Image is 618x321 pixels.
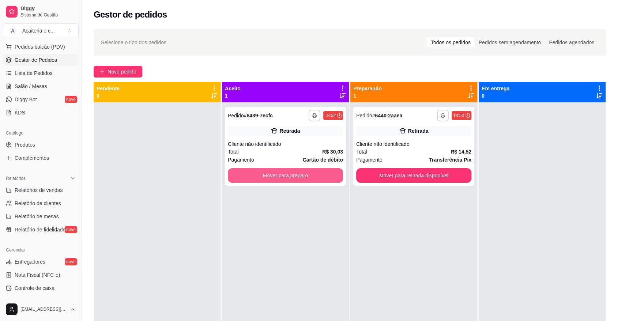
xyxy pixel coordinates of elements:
[225,92,241,99] p: 1
[372,113,403,118] strong: # 6440-2aaea
[228,156,254,164] span: Pagamento
[3,244,79,256] div: Gerenciar
[353,92,382,99] p: 1
[427,37,475,48] div: Todos os pedidos
[356,148,367,156] span: Total
[453,113,464,118] div: 18:53
[356,140,471,148] div: Cliente não identificado
[15,69,53,77] span: Lista de Pedidos
[279,127,300,135] div: Retirada
[3,94,79,105] a: Diggy Botnovo
[3,107,79,118] a: KDS
[15,258,45,265] span: Entregadores
[325,113,336,118] div: 18:52
[3,127,79,139] div: Catálogo
[356,113,372,118] span: Pedido
[15,141,35,148] span: Produtos
[3,269,79,281] a: Nota Fiscal (NFC-e)
[15,83,47,90] span: Salão / Mesas
[15,226,65,233] span: Relatório de fidelidade
[429,157,471,163] strong: Transferência Pix
[475,37,545,48] div: Pedidos sem agendamento
[3,224,79,235] a: Relatório de fidelidadenovo
[482,92,509,99] p: 0
[20,12,76,18] span: Sistema de Gestão
[3,301,79,318] button: [EMAIL_ADDRESS][DOMAIN_NAME]
[228,168,343,183] button: Mover para preparo
[303,157,343,163] strong: Cartão de débito
[545,37,598,48] div: Pedidos agendados
[3,80,79,92] a: Salão / Mesas
[15,213,59,220] span: Relatório de mesas
[22,27,55,34] div: Açaiteria e c ...
[15,186,63,194] span: Relatórios de vendas
[482,85,509,92] p: Em entrega
[3,41,79,53] button: Pedidos balcão (PDV)
[3,256,79,268] a: Entregadoresnovo
[15,43,65,50] span: Pedidos balcão (PDV)
[15,154,49,162] span: Complementos
[3,184,79,196] a: Relatórios de vendas
[6,175,26,181] span: Relatórios
[15,96,37,103] span: Diggy Bot
[9,27,16,34] span: A
[408,127,428,135] div: Retirada
[244,113,273,118] strong: # 6439-7ecfc
[94,66,142,78] button: Novo pedido
[108,68,136,76] span: Novo pedido
[94,9,167,20] h2: Gestor de pedidos
[228,113,244,118] span: Pedido
[15,271,60,279] span: Nota Fiscal (NFC-e)
[353,85,382,92] p: Preparando
[99,69,105,74] span: plus
[101,38,166,46] span: Selecione o tipo dos pedidos
[3,54,79,66] a: Gestor de Pedidos
[356,156,383,164] span: Pagamento
[3,23,79,38] button: Select a team
[15,200,61,207] span: Relatório de clientes
[20,306,67,312] span: [EMAIL_ADDRESS][DOMAIN_NAME]
[3,3,79,20] a: DiggySistema de Gestão
[20,5,76,12] span: Diggy
[97,85,120,92] p: Pendente
[451,149,471,155] strong: R$ 14,52
[97,92,120,99] p: 0
[228,140,343,148] div: Cliente não identificado
[3,197,79,209] a: Relatório de clientes
[3,211,79,222] a: Relatório de mesas
[225,85,241,92] p: Aceito
[3,282,79,294] a: Controle de caixa
[356,168,471,183] button: Mover para retirada disponível
[3,139,79,151] a: Produtos
[322,149,343,155] strong: R$ 30,03
[3,295,79,307] a: Controle de fiado
[3,152,79,164] a: Complementos
[15,56,57,64] span: Gestor de Pedidos
[3,67,79,79] a: Lista de Pedidos
[228,148,239,156] span: Total
[15,284,54,292] span: Controle de caixa
[15,109,25,116] span: KDS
